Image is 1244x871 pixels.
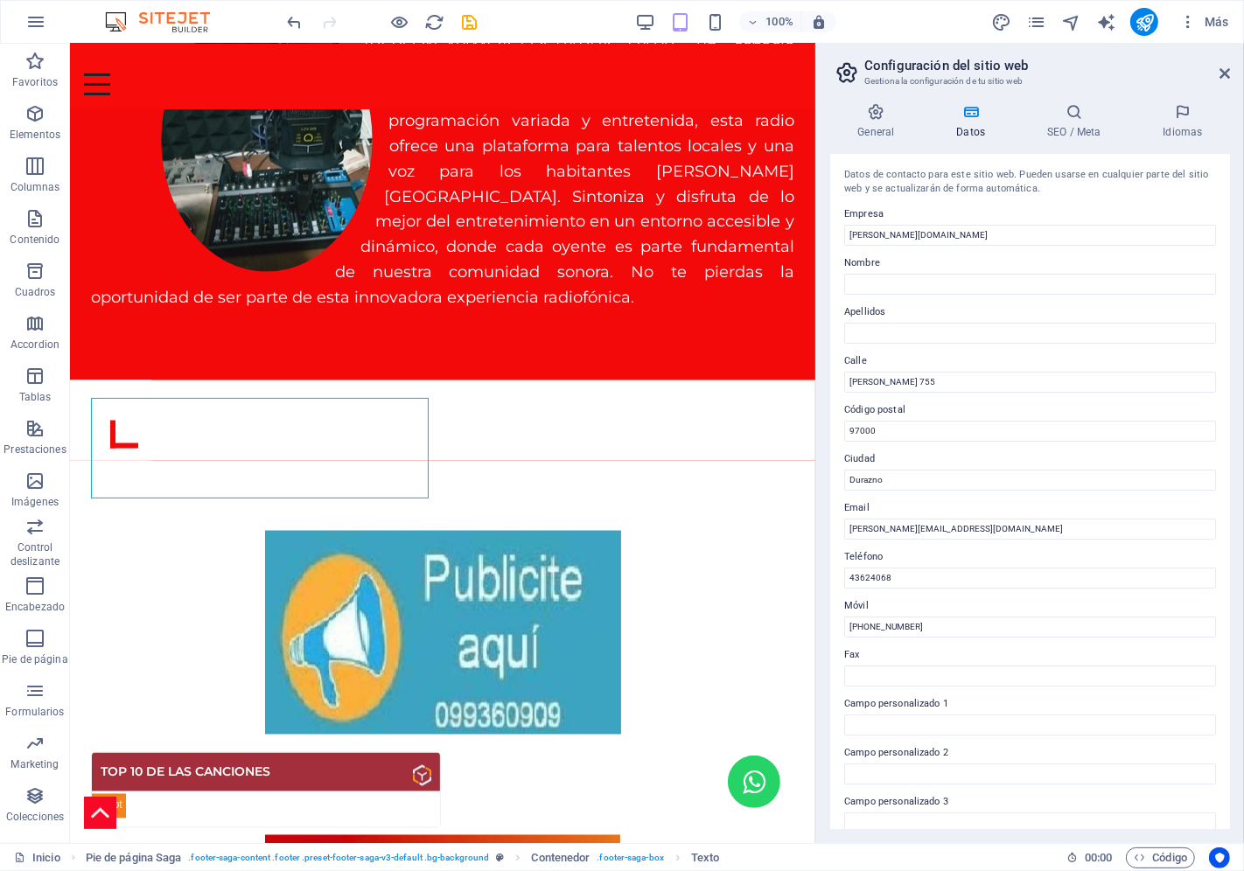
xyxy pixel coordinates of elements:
[532,847,591,868] span: Haz clic para seleccionar y doble clic para editar
[14,847,60,868] a: Haz clic para cancelar la selección y doble clic para abrir páginas
[1172,8,1236,36] button: Más
[739,11,801,32] button: 100%
[1179,13,1229,31] span: Más
[844,742,1216,763] label: Campo personalizado 2
[15,285,56,299] p: Cuadros
[597,847,664,868] span: . footer-saga-box
[691,847,719,868] span: Haz clic para seleccionar y doble clic para editar
[844,168,1216,197] div: Datos de contacto para este sitio web. Pueden usarse en cualquier parte del sitio web y se actual...
[1020,103,1136,140] h4: SEO / Meta
[5,705,64,719] p: Formularios
[10,338,59,352] p: Accordion
[844,693,1216,714] label: Campo personalizado 1
[1025,11,1046,32] button: pages
[1060,11,1081,32] button: navigator
[1126,847,1195,868] button: Código
[844,302,1216,323] label: Apellidos
[1209,847,1230,868] button: Usercentrics
[284,11,305,32] button: undo
[844,449,1216,470] label: Ciudad
[844,596,1216,617] label: Móvil
[10,233,59,247] p: Contenido
[12,75,58,89] p: Favoritos
[5,600,65,614] p: Encabezado
[460,12,480,32] i: Guardar (Ctrl+S)
[844,498,1216,519] label: Email
[6,810,64,824] p: Colecciones
[765,11,793,32] h6: 100%
[990,11,1011,32] button: design
[459,11,480,32] button: save
[1066,847,1113,868] h6: Tiempo de la sesión
[1096,12,1116,32] i: AI Writer
[2,652,67,666] p: Pie de página
[1026,12,1046,32] i: Páginas (Ctrl+Alt+S)
[1095,11,1116,32] button: text_generator
[844,400,1216,421] label: Código postal
[864,58,1230,73] h2: Configuración del sitio web
[1061,12,1081,32] i: Navegador
[3,442,66,456] p: Prestaciones
[1134,847,1187,868] span: Código
[425,12,445,32] i: Volver a cargar página
[830,103,929,140] h4: General
[844,351,1216,372] label: Calle
[496,853,504,862] i: Este elemento es un preajuste personalizable
[844,253,1216,274] label: Nombre
[864,73,1195,89] h3: Gestiona la configuración de tu sitio web
[19,390,52,404] p: Tablas
[10,128,60,142] p: Elementos
[285,12,305,32] i: Deshacer: Cambiar texto (Ctrl+Z)
[86,847,720,868] nav: breadcrumb
[86,847,182,868] span: Haz clic para seleccionar y doble clic para editar
[991,12,1011,32] i: Diseño (Ctrl+Alt+Y)
[844,547,1216,568] label: Teléfono
[1130,8,1158,36] button: publish
[10,757,59,771] p: Marketing
[389,11,410,32] button: Haz clic para salir del modo de previsualización y seguir editando
[188,847,489,868] span: . footer-saga-content .footer .preset-footer-saga-v3-default .bg-background
[844,204,1216,225] label: Empresa
[844,645,1216,665] label: Fax
[1136,103,1230,140] h4: Idiomas
[1097,851,1100,864] span: :
[424,11,445,32] button: reload
[1085,847,1112,868] span: 00 00
[1135,12,1155,32] i: Publicar
[11,495,59,509] p: Imágenes
[929,103,1020,140] h4: Datos
[811,14,827,30] i: Al redimensionar, ajustar el nivel de zoom automáticamente para ajustarse al dispositivo elegido.
[10,180,60,194] p: Columnas
[844,791,1216,812] label: Campo personalizado 3
[101,11,232,32] img: Editor Logo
